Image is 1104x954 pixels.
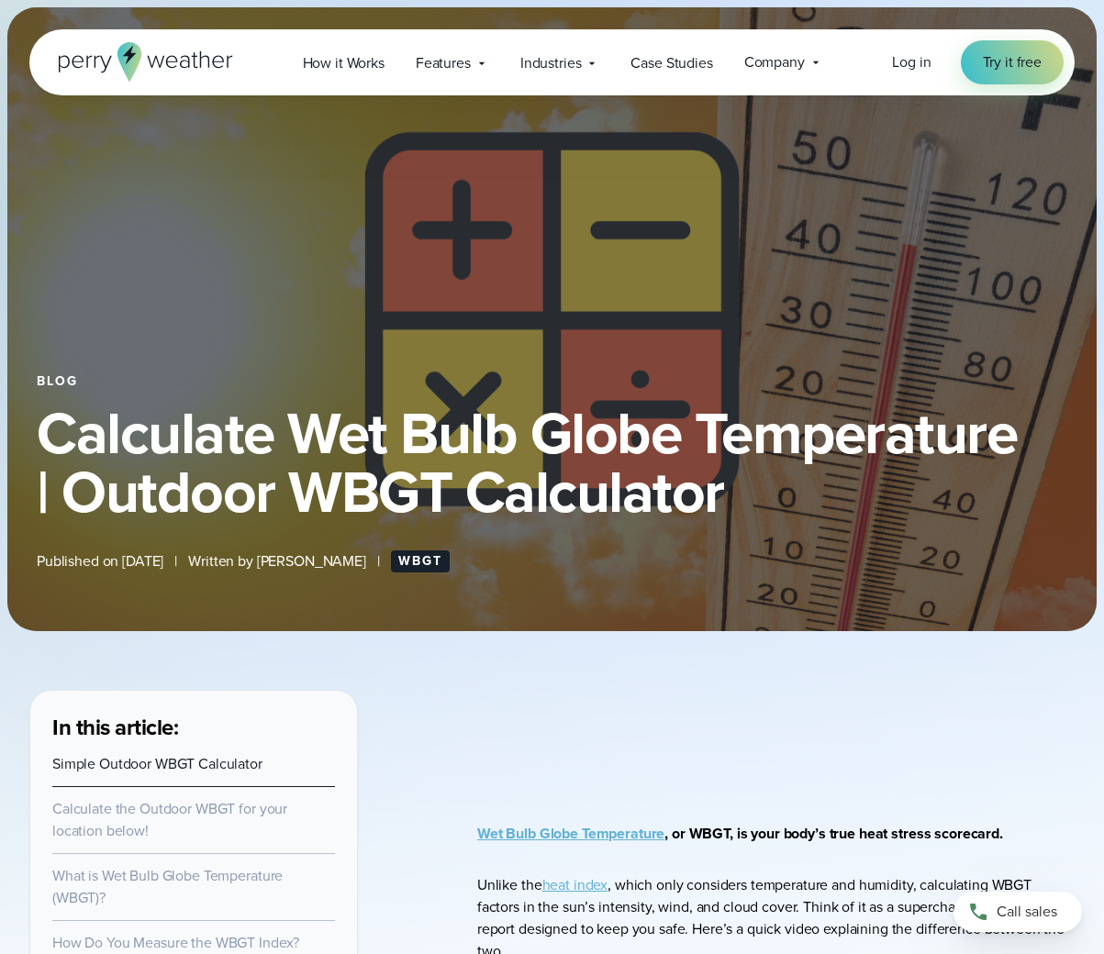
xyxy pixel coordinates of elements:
[52,753,262,774] a: Simple Outdoor WBGT Calculator
[52,865,283,908] a: What is Wet Bulb Globe Temperature (WBGT)?
[52,798,287,841] a: Calculate the Outdoor WBGT for your location below!
[37,550,163,572] span: Published on [DATE]
[287,44,400,82] a: How it Works
[416,52,471,74] span: Features
[630,52,712,74] span: Case Studies
[303,52,385,74] span: How it Works
[37,404,1067,521] h1: Calculate Wet Bulb Globe Temperature | Outdoor WBGT Calculator
[744,51,805,73] span: Company
[961,40,1064,84] a: Try it free
[892,51,931,73] a: Log in
[615,44,728,82] a: Case Studies
[52,932,299,953] a: How Do You Measure the WBGT Index?
[953,892,1082,932] a: Call sales
[174,550,177,572] span: |
[997,901,1057,923] span: Call sales
[188,550,366,572] span: Written by [PERSON_NAME]
[983,51,1042,73] span: Try it free
[52,713,335,742] h3: In this article:
[542,874,608,895] a: heat index
[477,823,1003,844] strong: , or WBGT, is your body’s true heat stress scorecard.
[477,823,664,844] a: Wet Bulb Globe Temperature
[377,550,380,572] span: |
[37,374,1067,389] div: Blog
[391,550,450,572] a: WBGT
[530,690,1022,764] iframe: WBGT Explained: Listen as we break down all you need to know about WBGT Video
[520,52,582,74] span: Industries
